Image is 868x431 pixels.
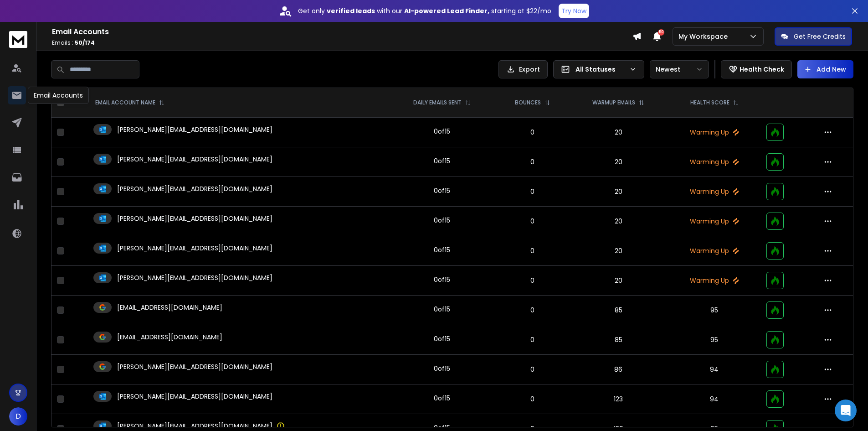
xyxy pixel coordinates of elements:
p: BOUNCES [515,99,541,106]
button: Get Free Credits [775,27,852,46]
p: HEALTH SCORE [690,99,729,106]
p: Warming Up [673,246,756,255]
td: 94 [668,384,761,414]
p: [PERSON_NAME][EMAIL_ADDRESS][DOMAIN_NAME] [117,184,272,193]
div: 0 of 15 [434,275,450,284]
div: 0 of 15 [434,394,450,403]
td: 20 [569,147,668,177]
p: 0 [501,128,564,137]
img: logo [9,31,27,48]
p: [PERSON_NAME][EMAIL_ADDRESS][DOMAIN_NAME] [117,392,272,401]
p: 0 [501,246,564,255]
button: Health Check [721,60,792,78]
p: Warming Up [673,128,756,137]
p: [PERSON_NAME][EMAIL_ADDRESS][DOMAIN_NAME] [117,244,272,253]
td: 20 [569,177,668,207]
p: All Statuses [575,65,626,74]
td: 123 [569,384,668,414]
td: 20 [569,118,668,147]
p: 0 [501,276,564,285]
td: 86 [569,355,668,384]
div: 0 of 15 [434,245,450,254]
p: Warming Up [673,276,756,285]
p: 0 [501,217,564,226]
p: [PERSON_NAME][EMAIL_ADDRESS][DOMAIN_NAME] [117,155,272,164]
div: Email Accounts [28,87,89,104]
p: [EMAIL_ADDRESS][DOMAIN_NAME] [117,303,222,312]
td: 85 [569,325,668,355]
td: 20 [569,207,668,236]
td: 20 [569,236,668,266]
strong: AI-powered Lead Finder, [404,6,489,16]
p: Emails : [52,39,632,47]
p: My Workspace [678,32,731,41]
p: 0 [501,306,564,315]
h1: Email Accounts [52,26,632,37]
p: 0 [501,187,564,196]
p: WARMUP EMAILS [592,99,635,106]
div: 0 of 15 [434,334,450,343]
div: 0 of 15 [434,305,450,314]
p: 0 [501,157,564,166]
strong: verified leads [327,6,375,16]
p: 0 [501,335,564,344]
p: DAILY EMAILS SENT [413,99,462,106]
div: EMAIL ACCOUNT NAME [95,99,164,106]
div: Open Intercom Messenger [835,400,857,421]
button: D [9,407,27,426]
div: 0 of 15 [434,156,450,166]
td: 94 [668,355,761,384]
p: [PERSON_NAME][EMAIL_ADDRESS][DOMAIN_NAME] [117,362,272,371]
div: 0 of 15 [434,364,450,373]
button: Newest [650,60,709,78]
div: 0 of 15 [434,127,450,136]
p: [PERSON_NAME][EMAIL_ADDRESS][DOMAIN_NAME] [117,214,272,223]
td: 85 [569,296,668,325]
p: [PERSON_NAME][EMAIL_ADDRESS][DOMAIN_NAME] [117,273,272,282]
p: 0 [501,395,564,404]
span: 50 [658,29,664,36]
button: Try Now [559,4,589,18]
p: 0 [501,365,564,374]
span: 50 / 174 [75,39,95,47]
button: Add New [797,60,853,78]
p: [EMAIL_ADDRESS][DOMAIN_NAME] [117,332,222,342]
p: [PERSON_NAME][EMAIL_ADDRESS][DOMAIN_NAME] [117,125,272,134]
p: Get only with our starting at $22/mo [298,6,551,16]
td: 95 [668,296,761,325]
p: Get Free Credits [794,32,846,41]
p: [PERSON_NAME][EMAIL_ADDRESS][DOMAIN_NAME] [117,421,272,431]
p: Warming Up [673,217,756,226]
p: Warming Up [673,187,756,196]
p: Health Check [740,65,784,74]
div: 0 of 15 [434,186,450,195]
td: 95 [668,325,761,355]
td: 20 [569,266,668,296]
p: Try Now [561,6,586,16]
div: 0 of 15 [434,216,450,225]
p: Warming Up [673,157,756,166]
button: Export [498,60,548,78]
